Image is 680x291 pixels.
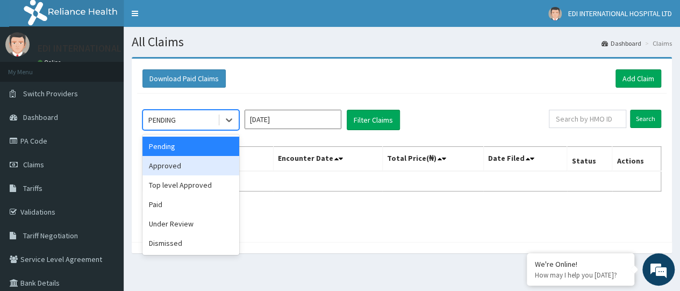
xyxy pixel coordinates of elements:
[142,233,239,253] div: Dismissed
[23,89,78,98] span: Switch Providers
[535,271,626,280] p: How may I help you today?
[602,39,641,48] a: Dashboard
[132,35,672,49] h1: All Claims
[548,7,562,20] img: User Image
[142,195,239,214] div: Paid
[535,259,626,269] div: We're Online!
[38,44,183,53] p: EDI INTERNATIONAL HOSPITAL LTD
[5,32,30,56] img: User Image
[148,115,176,125] div: PENDING
[273,147,382,172] th: Encounter Date
[245,110,341,129] input: Select Month and Year
[568,9,672,18] span: EDI INTERNATIONAL HOSPITAL LTD
[615,69,661,88] a: Add Claim
[23,231,78,240] span: Tariff Negotiation
[38,59,63,66] a: Online
[142,175,239,195] div: Top level Approved
[23,183,42,193] span: Tariffs
[142,137,239,156] div: Pending
[142,214,239,233] div: Under Review
[612,147,661,172] th: Actions
[483,147,567,172] th: Date Filed
[142,156,239,175] div: Approved
[23,160,44,169] span: Claims
[630,110,661,128] input: Search
[347,110,400,130] button: Filter Claims
[567,147,612,172] th: Status
[549,110,626,128] input: Search by HMO ID
[642,39,672,48] li: Claims
[142,69,226,88] button: Download Paid Claims
[382,147,483,172] th: Total Price(₦)
[23,112,58,122] span: Dashboard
